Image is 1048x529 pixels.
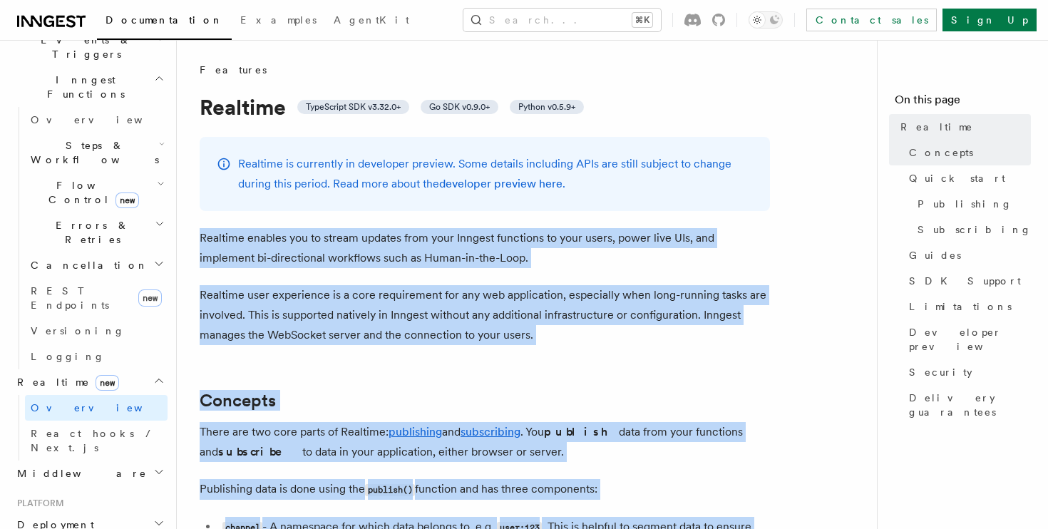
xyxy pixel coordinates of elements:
[25,258,148,272] span: Cancellation
[11,466,147,481] span: Middleware
[909,391,1031,419] span: Delivery guarantees
[31,114,178,125] span: Overview
[909,171,1005,185] span: Quick start
[903,268,1031,294] a: SDK Support
[806,9,937,31] a: Contact sales
[918,197,1012,211] span: Publishing
[463,9,661,31] button: Search...⌘K
[25,344,168,369] a: Logging
[11,73,154,101] span: Inngest Functions
[200,422,770,462] p: There are two core parts of Realtime: and . You data from your functions and to data in your appl...
[895,91,1031,114] h4: On this page
[97,4,232,40] a: Documentation
[25,252,168,278] button: Cancellation
[25,107,168,133] a: Overview
[429,101,490,113] span: Go SDK v0.9.0+
[11,107,168,369] div: Inngest Functions
[909,365,972,379] span: Security
[365,484,415,496] code: publish()
[218,445,302,458] strong: subscribe
[138,289,162,307] span: new
[903,140,1031,165] a: Concepts
[942,9,1037,31] a: Sign Up
[31,325,125,337] span: Versioning
[632,13,652,27] kbd: ⌘K
[96,375,119,391] span: new
[918,222,1032,237] span: Subscribing
[439,177,562,190] a: developer preview here
[200,285,770,345] p: Realtime user experience is a core requirement for any web application, especially when long-runn...
[903,385,1031,425] a: Delivery guarantees
[518,101,575,113] span: Python v0.5.9+
[115,192,139,208] span: new
[11,395,168,461] div: Realtimenew
[909,299,1012,314] span: Limitations
[11,27,168,67] button: Events & Triggers
[903,165,1031,191] a: Quick start
[909,145,973,160] span: Concepts
[25,178,157,207] span: Flow Control
[306,101,401,113] span: TypeScript SDK v3.32.0+
[25,218,155,247] span: Errors & Retries
[334,14,409,26] span: AgentKit
[200,391,276,411] a: Concepts
[200,63,267,77] span: Features
[749,11,783,29] button: Toggle dark mode
[25,278,168,318] a: REST Endpointsnew
[912,191,1031,217] a: Publishing
[909,274,1021,288] span: SDK Support
[25,318,168,344] a: Versioning
[903,359,1031,385] a: Security
[25,133,168,173] button: Steps & Workflows
[903,319,1031,359] a: Developer preview
[31,285,109,311] span: REST Endpoints
[11,498,64,509] span: Platform
[461,425,520,438] a: subscribing
[200,479,770,500] p: Publishing data is done using the function and has three components:
[25,212,168,252] button: Errors & Retries
[900,120,973,134] span: Realtime
[25,173,168,212] button: Flow Controlnew
[912,217,1031,242] a: Subscribing
[11,375,119,389] span: Realtime
[389,425,442,438] a: publishing
[31,428,157,453] span: React hooks / Next.js
[200,94,770,120] h1: Realtime
[232,4,325,38] a: Examples
[25,421,168,461] a: React hooks / Next.js
[903,294,1031,319] a: Limitations
[25,138,159,167] span: Steps & Workflows
[31,402,178,414] span: Overview
[11,461,168,486] button: Middleware
[106,14,223,26] span: Documentation
[909,325,1031,354] span: Developer preview
[200,228,770,268] p: Realtime enables you to stream updates from your Inngest functions to your users, power live UIs,...
[240,14,317,26] span: Examples
[895,114,1031,140] a: Realtime
[31,351,105,362] span: Logging
[11,369,168,395] button: Realtimenew
[11,33,155,61] span: Events & Triggers
[238,154,753,194] p: Realtime is currently in developer preview. Some details including APIs are still subject to chan...
[11,67,168,107] button: Inngest Functions
[909,248,961,262] span: Guides
[903,242,1031,268] a: Guides
[544,425,619,438] strong: publish
[25,395,168,421] a: Overview
[325,4,418,38] a: AgentKit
